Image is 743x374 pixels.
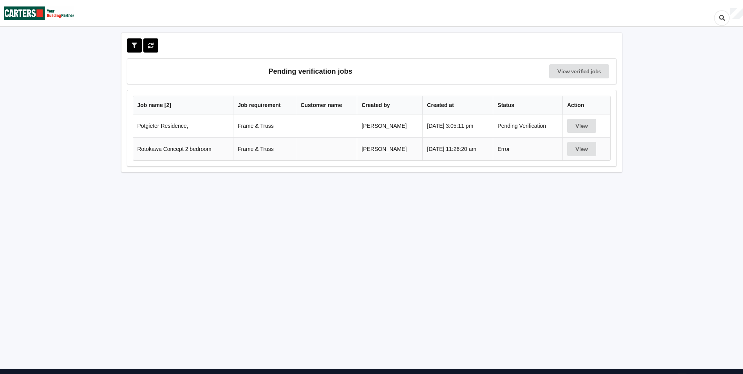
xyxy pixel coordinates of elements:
[493,96,562,114] th: Status
[357,137,422,160] td: [PERSON_NAME]
[233,137,296,160] td: Frame & Truss
[296,96,357,114] th: Customer name
[730,8,743,19] div: User Profile
[567,146,598,152] a: View
[133,64,488,78] h3: Pending verification jobs
[233,114,296,137] td: Frame & Truss
[549,64,609,78] a: View verified jobs
[4,0,74,26] img: Carters
[567,119,596,133] button: View
[562,96,610,114] th: Action
[133,137,233,160] td: Rotokawa Concept 2 bedroom
[233,96,296,114] th: Job requirement
[422,114,493,137] td: [DATE] 3:05:11 pm
[422,96,493,114] th: Created at
[567,123,598,129] a: View
[567,142,596,156] button: View
[422,137,493,160] td: [DATE] 11:26:20 am
[493,114,562,137] td: Pending Verification
[133,114,233,137] td: Potgieter Residence,
[357,114,422,137] td: [PERSON_NAME]
[493,137,562,160] td: Error
[357,96,422,114] th: Created by
[133,96,233,114] th: Job name [ 2 ]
